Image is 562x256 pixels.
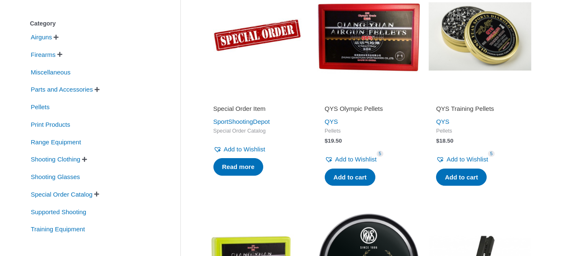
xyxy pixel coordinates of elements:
span: $ [325,138,328,144]
span: Firearms [30,48,56,62]
a: Add to cart: “QYS Training Pellets” [436,169,487,186]
a: Miscellaneous [30,68,72,75]
a: Add to cart: “QYS Olympic Pellets” [325,169,375,186]
bdi: 19.50 [325,138,342,144]
a: Supported Shooting [30,207,87,215]
a: Add to Wishlist [436,154,488,165]
span: Pellets [30,100,51,114]
span:  [57,51,62,57]
span: Supported Shooting [30,205,87,219]
a: Pellets [30,103,51,110]
span:  [95,87,100,92]
a: Shooting Glasses [30,173,81,180]
a: Range Equipment [30,138,82,145]
span: Pellets [436,128,524,135]
a: QYS Training Pellets [436,105,524,116]
span: $ [436,138,439,144]
span: Shooting Glasses [30,170,81,184]
bdi: 18.50 [436,138,453,144]
a: Print Products [30,120,71,128]
span: Parts and Accessories [30,82,94,97]
h2: QYS Training Pellets [436,105,524,113]
a: QYS Olympic Pellets [325,105,413,116]
span: 5 [377,151,383,157]
span: Shooting Clothing [30,152,81,166]
a: Shooting Clothing [30,155,81,162]
h2: QYS Olympic Pellets [325,105,413,113]
iframe: Customer reviews powered by Trustpilot [436,93,524,103]
span: Range Equipment [30,135,82,149]
iframe: Customer reviews powered by Trustpilot [213,93,301,103]
span: Add to Wishlist [447,156,488,163]
div: Category [30,18,155,30]
iframe: Customer reviews powered by Trustpilot [213,103,301,188]
a: Airguns [30,33,53,40]
span:  [82,156,87,162]
a: QYS [436,118,449,125]
span: Miscellaneous [30,65,72,79]
span: Pellets [325,128,413,135]
span: Print Products [30,118,71,132]
span: 5 [488,151,495,157]
a: Add to Wishlist [325,154,377,165]
span: Training Equipment [30,222,86,236]
span: Special Order Catalog [30,187,94,202]
a: QYS [325,118,338,125]
span: Airguns [30,30,53,44]
a: Firearms [30,51,56,58]
a: Parts and Accessories [30,85,94,92]
span: Add to Wishlist [335,156,377,163]
span:  [54,34,59,40]
a: Training Equipment [30,225,86,232]
iframe: Customer reviews powered by Trustpilot [325,93,413,103]
a: Special Order Catalog [30,190,94,197]
span:  [94,191,99,197]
